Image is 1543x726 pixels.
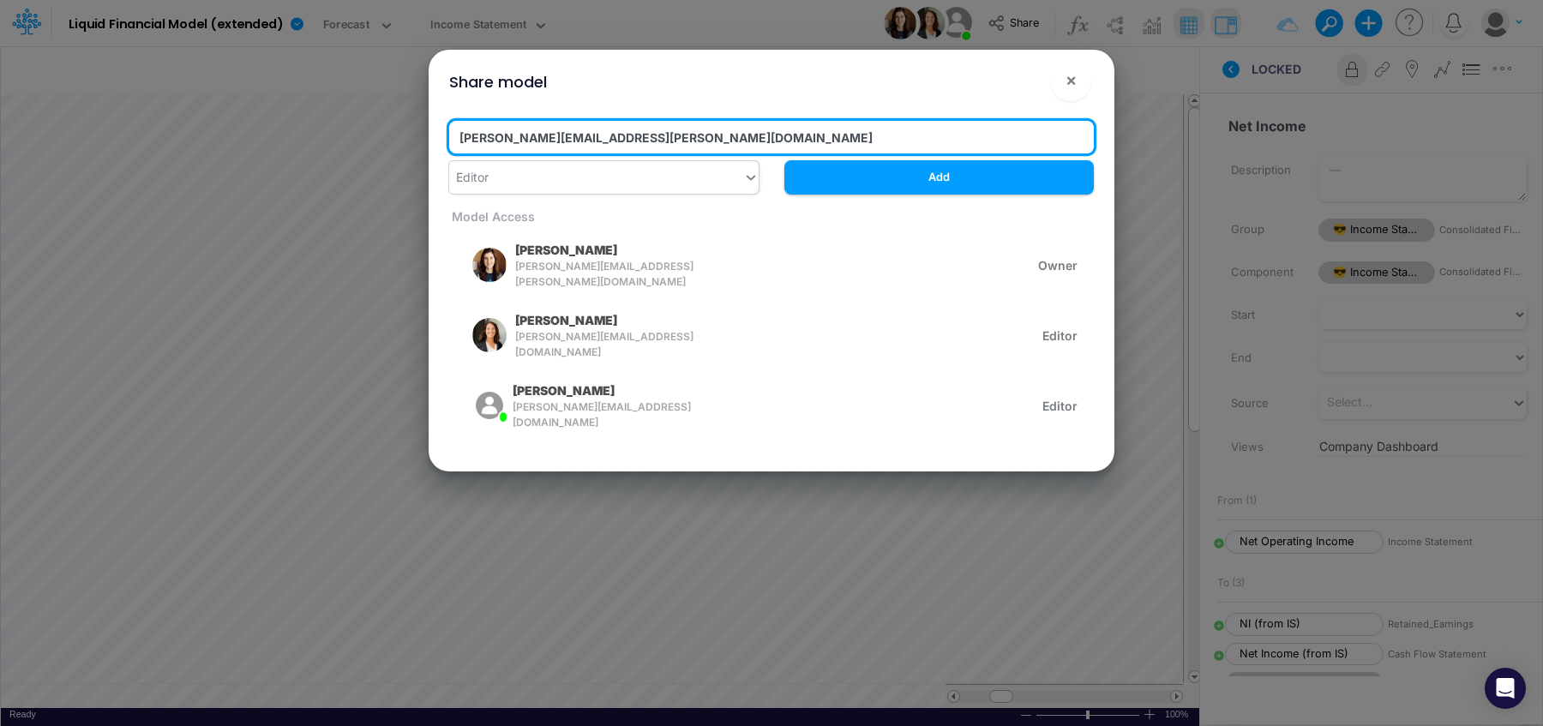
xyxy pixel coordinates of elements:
[449,121,1094,153] input: Invite user by email
[515,259,705,290] span: [PERSON_NAME][EMAIL_ADDRESS][PERSON_NAME][DOMAIN_NAME]
[515,241,617,259] p: [PERSON_NAME]
[1485,668,1526,709] div: Open Intercom Messenger
[1066,69,1077,90] span: ×
[456,168,489,186] div: Editor
[449,209,535,224] span: Model Access
[513,399,705,430] span: [PERSON_NAME][EMAIL_ADDRESS][DOMAIN_NAME]
[472,318,507,352] img: rounded user avatar
[472,388,507,423] img: rounded user avatar
[1042,327,1078,345] span: Editor
[515,329,705,360] span: [PERSON_NAME][EMAIL_ADDRESS][DOMAIN_NAME]
[784,160,1094,194] button: Add
[515,311,617,329] p: [PERSON_NAME]
[449,70,547,93] div: Share model
[1042,397,1078,415] span: Editor
[513,381,615,399] p: [PERSON_NAME]
[1050,60,1091,101] button: Close
[472,248,507,282] img: rounded user avatar
[1038,256,1078,274] span: Owner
